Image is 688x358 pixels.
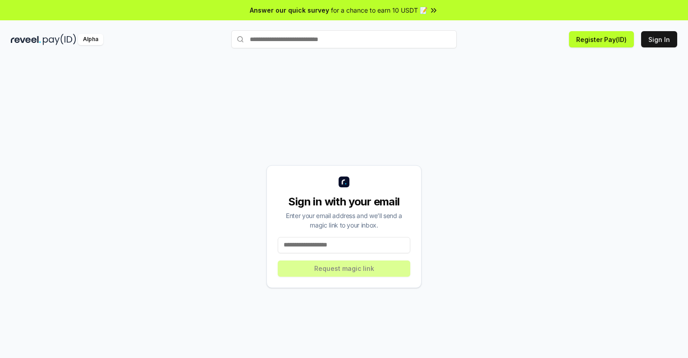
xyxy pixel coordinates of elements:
button: Register Pay(ID) [569,31,634,47]
div: Enter your email address and we’ll send a magic link to your inbox. [278,211,410,230]
div: Alpha [78,34,103,45]
img: pay_id [43,34,76,45]
span: for a chance to earn 10 USDT 📝 [331,5,427,15]
img: reveel_dark [11,34,41,45]
img: logo_small [339,177,349,187]
span: Answer our quick survey [250,5,329,15]
button: Sign In [641,31,677,47]
div: Sign in with your email [278,195,410,209]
